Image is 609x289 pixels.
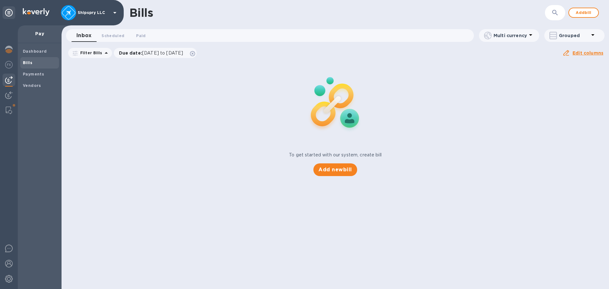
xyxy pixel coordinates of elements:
span: Add new bill [318,166,352,174]
button: Add newbill [313,163,357,176]
div: Unpin categories [3,6,15,19]
p: To get started with our system, create bill [289,152,382,158]
img: Foreign exchange [5,61,13,69]
span: Scheduled [101,32,124,39]
div: Due date:[DATE] to [DATE] [114,48,197,58]
h1: Bills [129,6,153,19]
p: Grouped [559,32,589,39]
span: [DATE] to [DATE] [142,50,183,56]
p: Multi currency [494,32,527,39]
p: Pay [23,30,56,37]
b: Payments [23,72,44,76]
b: Bills [23,60,32,65]
img: Logo [23,8,49,16]
b: Dashboard [23,49,47,54]
b: Vendors [23,83,41,88]
u: Edit columns [573,50,603,56]
p: Filter Bills [78,50,102,56]
button: Addbill [568,8,599,18]
span: Add bill [574,9,593,16]
span: Paid [136,32,146,39]
span: Inbox [76,31,91,40]
p: Due date : [119,50,187,56]
p: Shipspry LLC [78,10,109,15]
